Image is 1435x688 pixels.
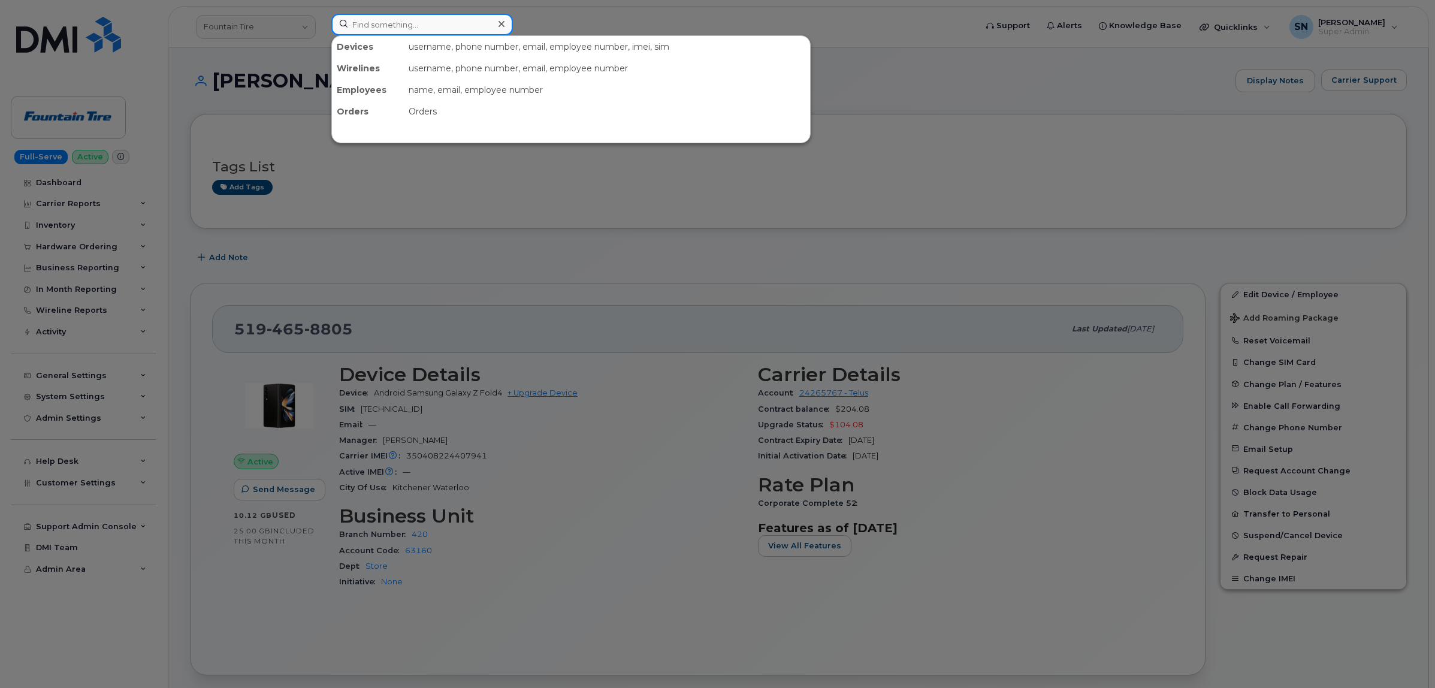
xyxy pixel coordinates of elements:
iframe: Messenger Launcher [1383,636,1426,679]
div: Orders [404,101,810,122]
div: Devices [332,36,404,58]
div: username, phone number, email, employee number [404,58,810,79]
div: username, phone number, email, employee number, imei, sim [404,36,810,58]
div: Wirelines [332,58,404,79]
div: name, email, employee number [404,79,810,101]
div: Orders [332,101,404,122]
div: Employees [332,79,404,101]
